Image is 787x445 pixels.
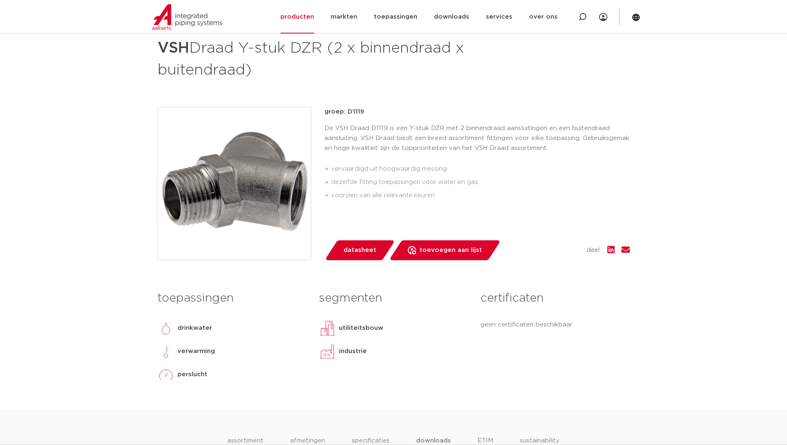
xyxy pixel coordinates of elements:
a: datasheet [324,240,395,260]
span: deel: [587,245,601,255]
li: dezelfde fitting toepassingen voor water en gas [331,176,630,189]
img: drinkwater [158,320,174,336]
img: perslucht [158,366,174,383]
span: toevoegen aan lijst [419,244,482,257]
p: drinkwater [178,323,212,333]
p: groep: D1119 [324,107,630,117]
span: datasheet [344,244,376,257]
img: utiliteitsbouw [319,320,336,336]
p: industrie [339,346,367,356]
h3: toepassingen [158,290,307,307]
p: verwarming [178,346,215,356]
p: De VSH Draad D1119 is een Y-stuk DZR met 2 binnendraad aansluitingen en een buitendraad aansluiti... [324,123,630,153]
p: perslucht [178,370,207,380]
strong: VSH [158,41,189,56]
p: geen certificaten beschikbaar [480,320,629,330]
h3: certificaten [480,290,629,307]
li: vervaardigd uit hoogwaardig messing [331,162,630,176]
h3: segmenten [319,290,468,307]
img: Product Image for VSH Draad Y-stuk DZR (2 x binnendraad x buitendraad) [158,107,311,260]
img: industrie [319,343,336,360]
img: verwarming [158,343,174,360]
h1: Draad Y-stuk DZR (2 x binnendraad x buitendraad) [158,36,469,80]
p: utiliteitsbouw [339,323,383,333]
li: voorzien van alle relevante keuren [331,189,630,202]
